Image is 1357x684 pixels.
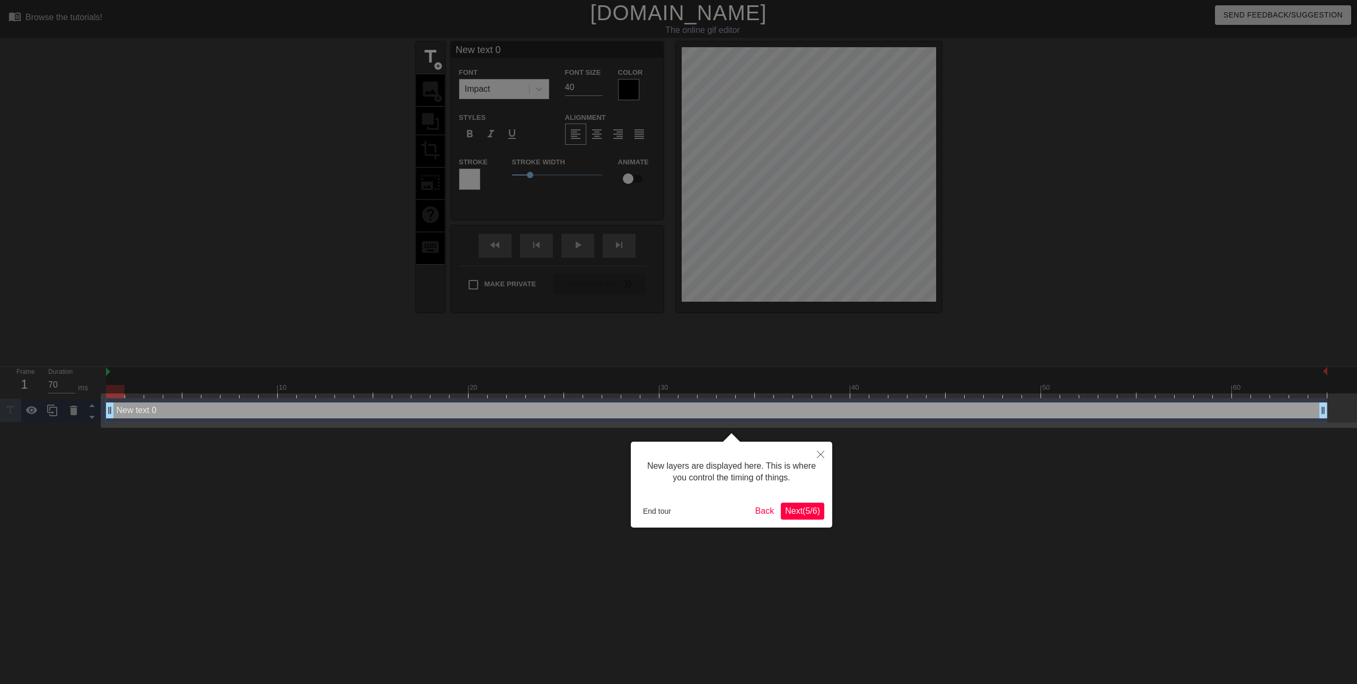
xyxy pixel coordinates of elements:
button: End tour [639,503,675,519]
button: Next [781,503,824,520]
button: Close [809,442,832,466]
div: New layers are displayed here. This is where you control the timing of things. [639,450,824,495]
span: Next ( 5 / 6 ) [785,506,820,515]
button: Back [751,503,779,520]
